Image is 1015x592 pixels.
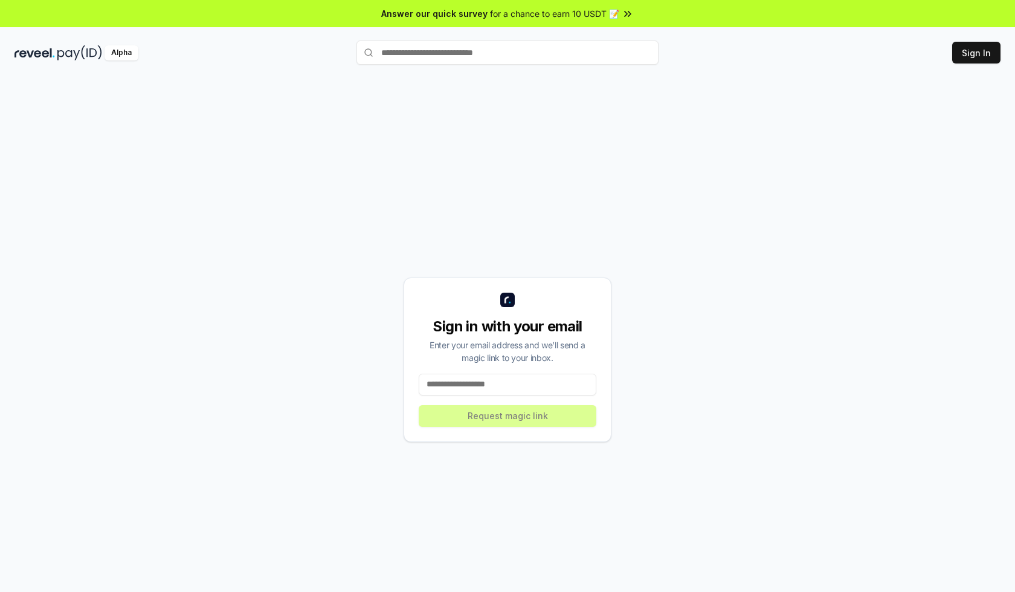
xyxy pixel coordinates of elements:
[419,339,596,364] div: Enter your email address and we’ll send a magic link to your inbox.
[14,45,55,60] img: reveel_dark
[419,317,596,336] div: Sign in with your email
[500,293,515,307] img: logo_small
[490,7,619,20] span: for a chance to earn 10 USDT 📝
[57,45,102,60] img: pay_id
[105,45,138,60] div: Alpha
[952,42,1000,63] button: Sign In
[381,7,488,20] span: Answer our quick survey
